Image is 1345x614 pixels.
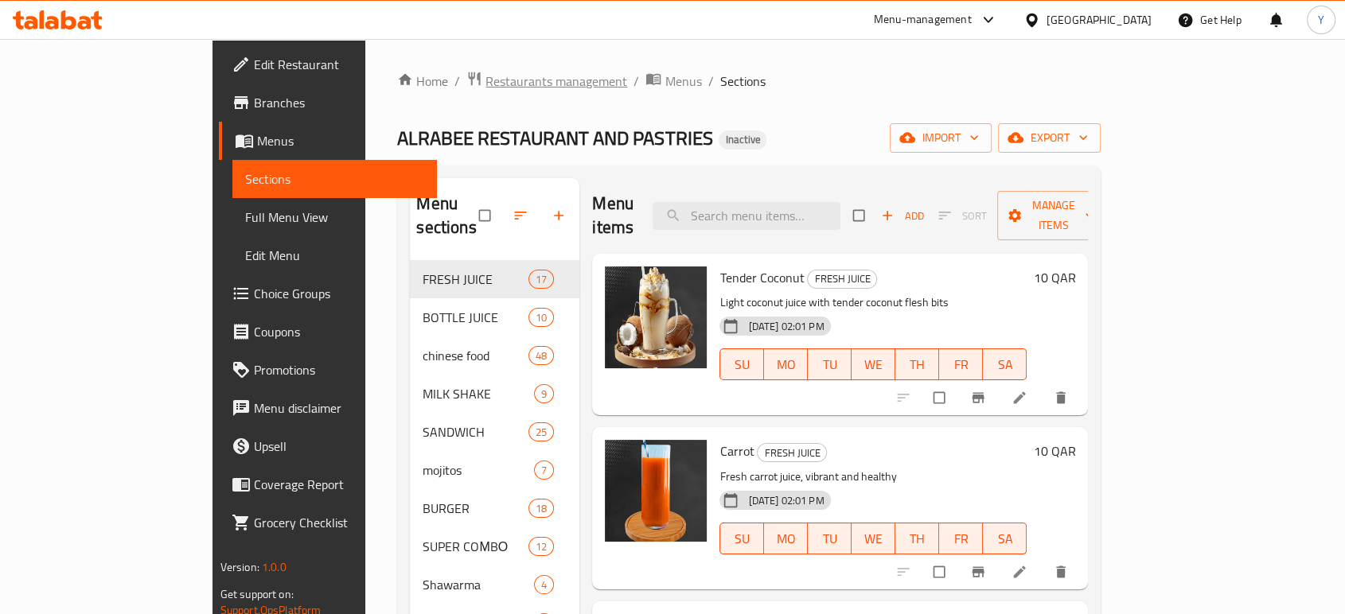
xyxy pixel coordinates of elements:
[262,557,287,577] span: 1.0.0
[983,523,1027,554] button: SA
[466,71,627,91] a: Restaurants management
[535,463,553,478] span: 7
[1033,266,1075,289] h6: 10 QAR
[529,425,553,440] span: 25
[770,527,801,550] span: MO
[470,200,503,231] span: Select all sections
[410,260,579,298] div: FRESH JUICE17
[535,387,553,402] span: 9
[397,71,1101,91] nav: breadcrumb
[727,527,758,550] span: SU
[902,527,933,550] span: TH
[219,503,437,542] a: Grocery Checklist
[1011,128,1088,148] span: export
[605,266,707,368] img: Tender Coconut
[219,465,437,503] a: Coverage Report
[232,198,437,236] a: Full Menu View
[814,527,845,550] span: TU
[410,375,579,413] div: MILK SHAKE9
[423,537,528,556] span: SUPER COМBО
[534,575,554,594] div: items
[528,308,554,327] div: items
[961,380,999,415] button: Branch-specific-item
[410,413,579,451] div: SANDWICH25
[939,523,983,554] button: FR
[1043,380,1082,415] button: delete
[529,272,553,287] span: 17
[529,348,553,363] span: 48
[814,353,845,376] span: TU
[719,467,1027,487] p: Fresh carrot juice, vibrant and healthy
[928,204,997,228] span: Select section first
[1043,554,1082,589] button: delete
[844,200,877,231] span: Select section
[528,270,554,289] div: items
[528,346,554,365] div: items
[719,133,766,146] span: Inactive
[1033,440,1075,462] h6: 10 QAR
[719,348,764,380] button: SU
[423,270,528,289] span: FRESH JUICE
[881,207,924,225] span: Add
[219,427,437,465] a: Upsell
[220,557,259,577] span: Version:
[634,72,639,91] li: /
[808,523,852,554] button: TU
[423,346,528,365] span: chinese food
[924,383,957,413] span: Select to update
[410,336,579,375] div: chinese food48
[529,310,553,325] span: 10
[528,499,554,518] div: items
[528,537,554,556] div: items
[410,565,579,604] div: Shawarma4
[605,440,707,542] img: Carrot
[1012,564,1031,580] a: Edit menu item
[423,384,534,403] div: MILK SHAKE
[1047,11,1152,29] div: [GEOGRAPHIC_DATA]
[254,284,424,303] span: Choice Groups
[961,554,999,589] button: Branch-specific-item
[485,72,627,91] span: Restaurants management
[645,71,701,91] a: Menus
[719,293,1027,313] p: Light coconut juice with tender coconut flesh bits
[528,422,554,441] div: items
[719,72,765,91] span: Sections
[423,422,528,441] div: SANDWICH
[245,246,424,265] span: Edit Menu
[874,10,972,29] div: Menu-management
[983,348,1027,380] button: SA
[903,128,979,148] span: import
[232,236,437,274] a: Edit Menu
[758,444,826,462] span: FRESH JUICE
[245,169,424,188] span: Sections
[416,192,479,239] h2: Menu sections
[534,461,554,480] div: items
[757,443,827,462] div: FRESH JUICE
[423,461,534,480] span: mojitos
[719,266,804,290] span: Tender Coconut
[890,123,992,153] button: import
[257,131,424,150] span: Menus
[423,308,528,327] div: BOTTLE JUICE
[423,575,534,594] span: Shawarma
[245,208,424,227] span: Full Menu View
[719,439,754,463] span: Carrot
[924,557,957,587] span: Select to update
[529,501,553,516] span: 18
[708,72,713,91] li: /
[535,577,553,593] span: 4
[945,527,977,550] span: FR
[998,123,1101,153] button: export
[592,192,634,239] h2: Menu items
[410,489,579,527] div: BURGER18
[877,204,928,228] span: Add item
[410,527,579,565] div: SUPER COМBО12
[219,389,437,427] a: Menu disclaimer
[541,198,579,233] button: Add section
[895,348,939,380] button: TH
[219,313,437,351] a: Coupons
[808,270,876,288] span: FRESH JUICE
